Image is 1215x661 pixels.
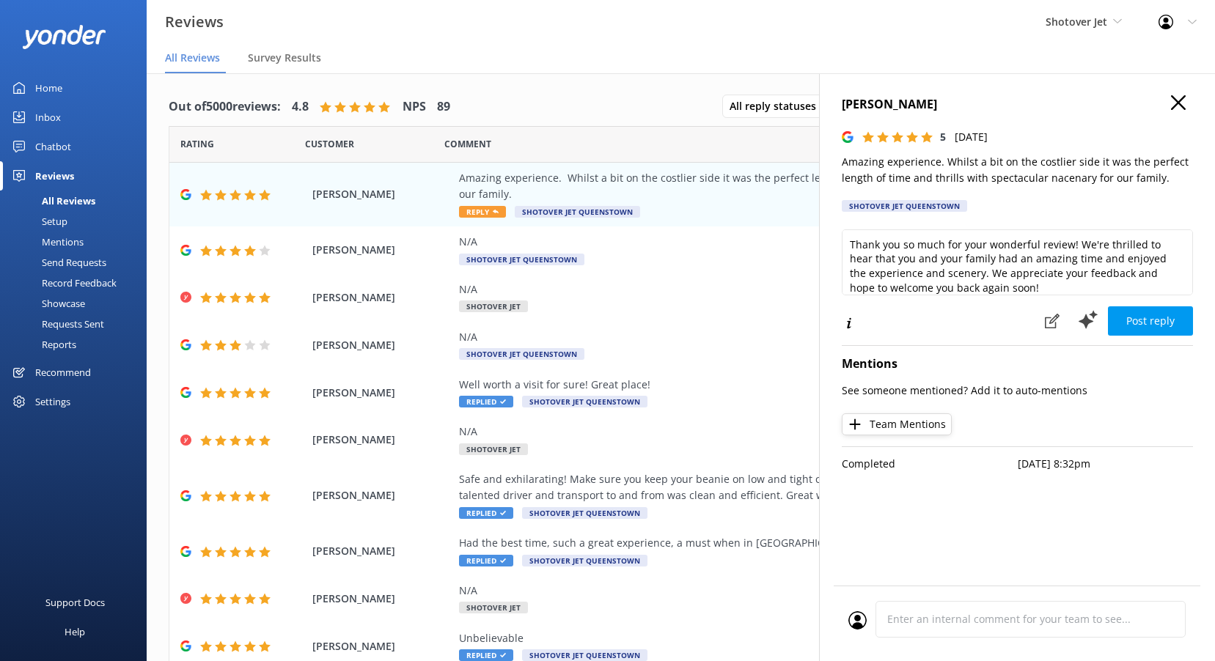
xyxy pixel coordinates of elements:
[180,137,214,151] span: Date
[842,200,967,212] div: Shotover Jet Queenstown
[45,588,105,617] div: Support Docs
[1046,15,1107,29] span: Shotover Jet
[459,206,506,218] span: Reply
[9,314,147,334] a: Requests Sent
[459,630,1093,646] div: Unbelievable
[248,51,321,65] span: Survey Results
[9,232,84,252] div: Mentions
[459,471,1093,504] div: Safe and exhilarating! Make sure you keep your beanie on low and tight or it might end up a tree ...
[292,97,309,117] h4: 4.8
[842,229,1193,295] textarea: Thank you so much for your wonderful review! We're thrilled to hear that you and your family had ...
[459,300,528,312] span: Shotover Jet
[165,51,220,65] span: All Reviews
[1171,95,1186,111] button: Close
[9,314,104,334] div: Requests Sent
[312,432,452,448] span: [PERSON_NAME]
[459,396,513,407] span: Replied
[848,611,867,629] img: user_profile.svg
[459,443,528,455] span: Shotover Jet
[312,385,452,401] span: [PERSON_NAME]
[9,252,147,273] a: Send Requests
[9,232,147,252] a: Mentions
[459,602,528,613] span: Shotover Jet
[9,293,85,314] div: Showcase
[522,649,647,661] span: Shotover Jet Queenstown
[169,97,281,117] h4: Out of 5000 reviews:
[437,97,450,117] h4: 89
[1018,456,1194,472] p: [DATE] 8:32pm
[1108,306,1193,336] button: Post reply
[459,377,1093,393] div: Well worth a visit for sure! Great place!
[459,535,1093,551] div: Had the best time, such a great experience, a must when in [GEOGRAPHIC_DATA]
[9,252,106,273] div: Send Requests
[9,191,95,211] div: All Reviews
[312,289,452,306] span: [PERSON_NAME]
[35,161,74,191] div: Reviews
[730,98,825,114] span: All reply statuses
[459,348,584,360] span: Shotover Jet Queenstown
[65,617,85,646] div: Help
[459,583,1093,599] div: N/A
[312,591,452,607] span: [PERSON_NAME]
[9,293,147,314] a: Showcase
[165,10,224,34] h3: Reviews
[312,337,452,353] span: [PERSON_NAME]
[312,487,452,503] span: [PERSON_NAME]
[35,103,61,132] div: Inbox
[35,132,71,161] div: Chatbot
[9,334,76,355] div: Reports
[459,329,1093,345] div: N/A
[312,638,452,654] span: [PERSON_NAME]
[35,387,70,416] div: Settings
[459,170,1093,203] div: Amazing experience. Whilst a bit on the costlier side it was the perfect length of time and thril...
[459,649,513,661] span: Replied
[842,355,1193,374] h4: Mentions
[842,383,1193,399] p: See someone mentioned? Add it to auto-mentions
[35,73,62,103] div: Home
[459,234,1093,250] div: N/A
[940,130,946,144] span: 5
[459,254,584,265] span: Shotover Jet Queenstown
[9,273,147,293] a: Record Feedback
[842,413,952,435] button: Team Mentions
[312,543,452,559] span: [PERSON_NAME]
[22,25,106,49] img: yonder-white-logo.png
[842,95,1193,114] h4: [PERSON_NAME]
[459,555,513,566] span: Replied
[9,211,67,232] div: Setup
[312,186,452,202] span: [PERSON_NAME]
[459,424,1093,440] div: N/A
[842,154,1193,187] p: Amazing experience. Whilst a bit on the costlier side it was the perfect length of time and thril...
[459,281,1093,298] div: N/A
[312,242,452,258] span: [PERSON_NAME]
[9,211,147,232] a: Setup
[522,396,647,407] span: Shotover Jet Queenstown
[955,129,988,145] p: [DATE]
[522,555,647,566] span: Shotover Jet Queenstown
[305,137,354,151] span: Date
[459,507,513,519] span: Replied
[9,334,147,355] a: Reports
[522,507,647,519] span: Shotover Jet Queenstown
[515,206,640,218] span: Shotover Jet Queenstown
[403,97,426,117] h4: NPS
[9,273,117,293] div: Record Feedback
[35,358,91,387] div: Recommend
[9,191,147,211] a: All Reviews
[842,456,1018,472] p: Completed
[444,137,491,151] span: Question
